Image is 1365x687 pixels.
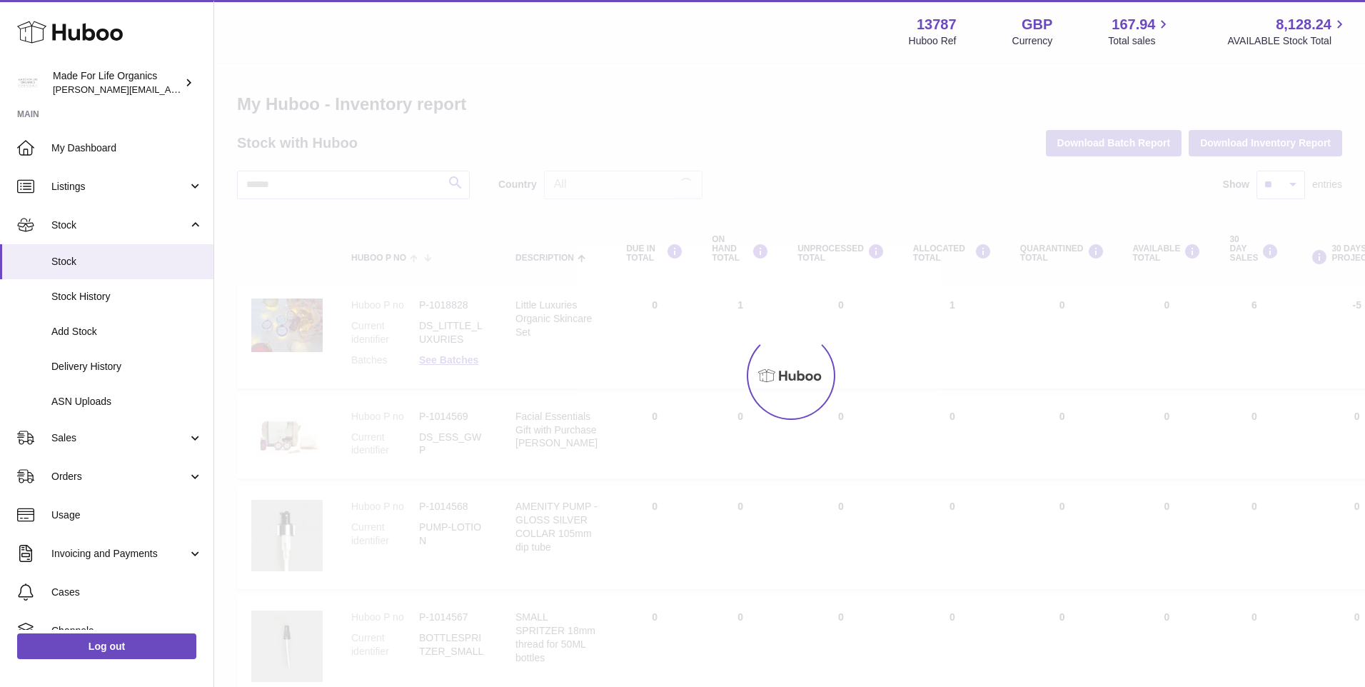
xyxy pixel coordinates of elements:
[51,395,203,408] span: ASN Uploads
[17,72,39,94] img: geoff.winwood@madeforlifeorganics.com
[51,290,203,304] span: Stock History
[51,325,203,339] span: Add Stock
[51,180,188,194] span: Listings
[1022,15,1052,34] strong: GBP
[1227,15,1348,48] a: 8,128.24 AVAILABLE Stock Total
[51,255,203,269] span: Stock
[51,360,203,373] span: Delivery History
[51,470,188,483] span: Orders
[51,586,203,599] span: Cases
[51,508,203,522] span: Usage
[53,84,363,95] span: [PERSON_NAME][EMAIL_ADDRESS][PERSON_NAME][DOMAIN_NAME]
[51,141,203,155] span: My Dashboard
[51,624,203,638] span: Channels
[909,34,957,48] div: Huboo Ref
[1276,15,1331,34] span: 8,128.24
[1112,15,1155,34] span: 167.94
[1108,15,1172,48] a: 167.94 Total sales
[53,69,181,96] div: Made For Life Organics
[51,219,188,232] span: Stock
[17,633,196,659] a: Log out
[51,431,188,445] span: Sales
[1012,34,1053,48] div: Currency
[917,15,957,34] strong: 13787
[1108,34,1172,48] span: Total sales
[51,547,188,561] span: Invoicing and Payments
[1227,34,1348,48] span: AVAILABLE Stock Total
